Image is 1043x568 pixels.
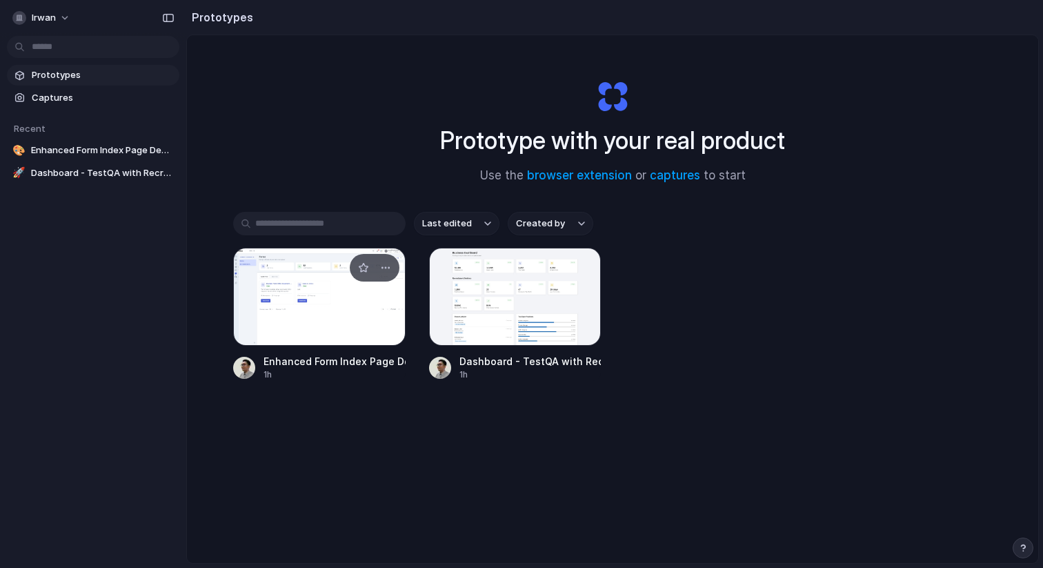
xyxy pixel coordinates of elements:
span: irwan [32,11,56,25]
span: Prototypes [32,68,174,82]
div: 1h [459,369,602,381]
div: 🚀 [12,166,26,180]
a: Prototypes [7,65,179,86]
a: 🚀Dashboard - TestQA with Recruitment Section [7,163,179,184]
span: Recent [14,123,46,134]
a: Enhanced Form Index Page DesignEnhanced Form Index Page Design1h [233,248,406,381]
h2: Prototypes [186,9,253,26]
span: Last edited [422,217,472,231]
div: 1h [264,369,406,381]
button: Last edited [414,212,499,235]
h1: Prototype with your real product [440,122,785,159]
div: Dashboard - TestQA with Recruitment Section [459,354,602,369]
button: Created by [508,212,593,235]
a: browser extension [527,168,632,182]
a: Captures [7,88,179,108]
span: Enhanced Form Index Page Design [31,144,174,157]
span: Captures [32,91,174,105]
span: Created by [516,217,565,231]
span: Dashboard - TestQA with Recruitment Section [31,166,174,180]
button: irwan [7,7,77,29]
span: Use the or to start [480,167,746,185]
a: 🎨Enhanced Form Index Page Design [7,140,179,161]
a: captures [650,168,700,182]
a: Dashboard - TestQA with Recruitment SectionDashboard - TestQA with Recruitment Section1h [429,248,602,381]
div: 🎨 [12,144,26,157]
div: Enhanced Form Index Page Design [264,354,406,369]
